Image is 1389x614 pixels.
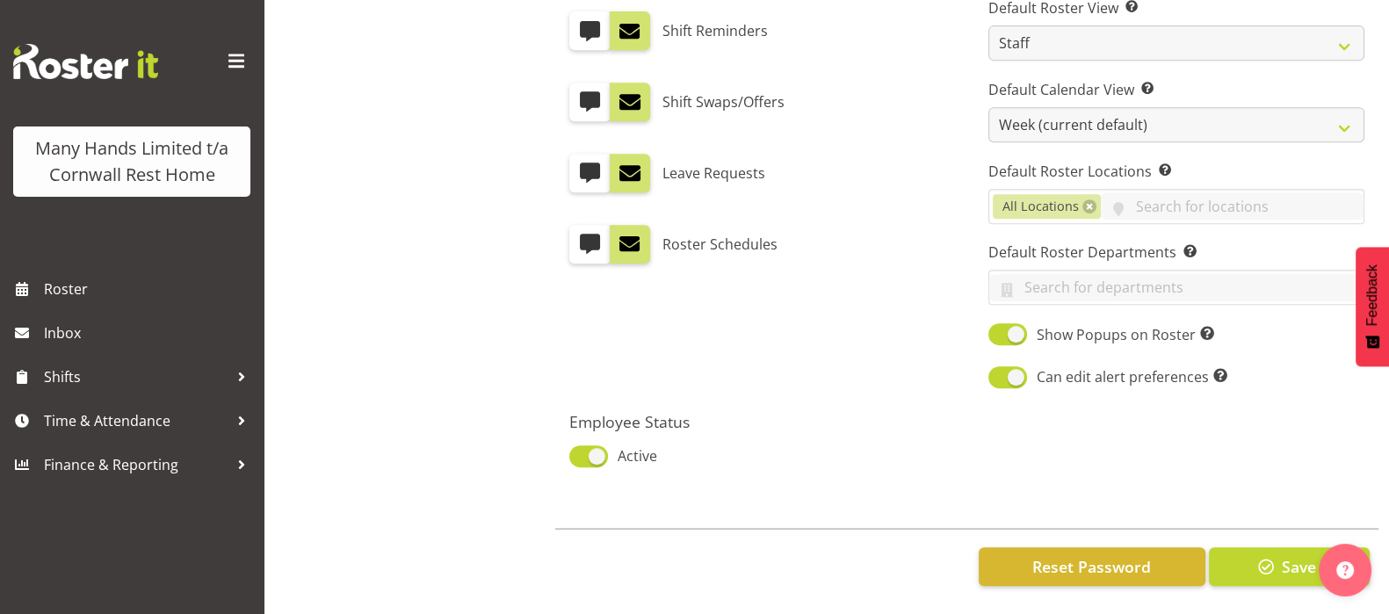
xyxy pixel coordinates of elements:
label: Default Roster Locations [988,161,1364,182]
img: Rosterit website logo [13,44,158,79]
button: Feedback - Show survey [1356,247,1389,366]
button: Save [1209,547,1370,586]
input: Search for departments [989,274,1364,301]
span: Shifts [44,364,228,390]
h5: Employee Status [569,412,956,431]
span: Active [608,445,657,466]
span: Can edit alert preferences [1027,366,1227,387]
label: Roster Schedules [662,225,778,264]
span: Save [1281,555,1315,578]
label: Default Calendar View [988,79,1364,100]
label: Default Roster Departments [988,242,1364,263]
label: Shift Swaps/Offers [662,83,785,121]
span: All Locations [1002,197,1079,216]
img: help-xxl-2.png [1336,561,1354,579]
label: Leave Requests [662,154,765,192]
span: Time & Attendance [44,408,228,434]
input: Search for locations [1101,192,1364,220]
span: Reset Password [1032,555,1151,578]
button: Reset Password [979,547,1205,586]
span: Feedback [1364,264,1380,326]
span: Show Popups on Roster [1027,324,1214,345]
span: Roster [44,276,255,302]
div: Many Hands Limited t/a Cornwall Rest Home [31,135,233,188]
label: Shift Reminders [662,11,768,50]
span: Inbox [44,320,255,346]
span: Finance & Reporting [44,451,228,478]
